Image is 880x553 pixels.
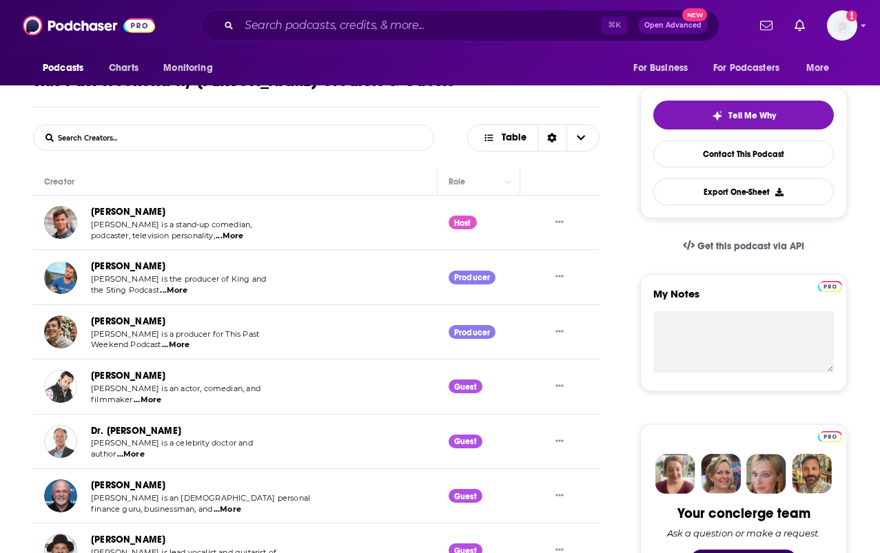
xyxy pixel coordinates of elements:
[818,429,842,442] a: Pro website
[502,133,526,143] span: Table
[550,270,569,284] button: Show More Button
[655,454,695,494] img: Sydney Profile
[550,379,569,394] button: Show More Button
[682,8,707,21] span: New
[91,260,165,272] a: [PERSON_NAME]
[728,110,776,121] span: Tell Me Why
[644,22,702,29] span: Open Advanced
[23,12,155,39] img: Podchaser - Follow, Share and Rate Podcasts
[91,231,215,240] span: podcaster, television personality,
[91,395,133,404] span: filmmaker
[91,285,159,295] span: the Sting Podcast
[550,434,569,448] button: Show More Button
[91,220,252,229] span: [PERSON_NAME] is a stand-up comedian,
[201,10,719,41] div: Search podcasts, credits, & more...
[806,59,830,78] span: More
[667,528,820,539] div: Ask a question or make a request.
[91,274,266,284] span: [PERSON_NAME] is the producer of King and
[449,379,482,393] div: Guest
[91,493,310,503] span: [PERSON_NAME] is an [DEMOGRAPHIC_DATA] personal
[449,325,495,339] div: Producer
[91,534,165,545] a: [PERSON_NAME]
[449,435,482,448] div: Guest
[602,17,627,34] span: ⌘ K
[653,178,834,205] button: Export One-Sheet
[162,340,190,351] span: ...More
[638,17,708,34] button: Open AdvancedNew
[91,315,165,327] a: [PERSON_NAME]
[797,55,847,81] button: open menu
[117,449,145,460] span: ...More
[449,216,477,229] div: Host
[712,110,723,121] img: tell me why sparkle
[91,425,181,437] a: Dr. [PERSON_NAME]
[216,231,243,242] span: ...More
[701,454,741,494] img: Barbara Profile
[792,454,832,494] img: Jon Profile
[91,206,165,218] a: [PERSON_NAME]
[91,329,259,339] span: [PERSON_NAME] is a producer for This Past
[33,55,101,81] button: open menu
[91,449,116,459] span: author
[653,140,834,167] a: Contact This Podcast
[846,10,857,21] svg: Add a profile image
[633,59,688,78] span: For Business
[755,14,778,37] a: Show notifications dropdown
[134,395,161,406] span: ...More
[91,340,161,349] span: Weekend Podcast
[43,59,83,78] span: Podcasts
[789,14,810,37] a: Show notifications dropdown
[500,174,517,190] button: Column Actions
[44,425,77,458] img: Dr. David Perlmutter
[672,229,815,263] a: Get this podcast via API
[44,174,74,190] div: Creator
[538,125,566,151] div: Sort Direction
[239,14,602,36] input: Search podcasts, credits, & more...
[449,489,482,503] div: Guest
[44,479,77,512] img: Dave Ramsey
[91,479,165,491] a: [PERSON_NAME]
[91,370,165,382] a: [PERSON_NAME]
[467,124,600,152] button: Choose View
[653,287,834,311] label: My Notes
[449,174,468,190] div: Role
[818,281,842,292] img: Podchaser Pro
[44,370,77,403] img: Pauly Shore
[449,271,495,284] div: Producer
[163,59,212,78] span: Monitoring
[160,285,187,296] span: ...More
[44,261,77,294] img: Nick Davis
[550,216,569,230] button: Show More Button
[214,504,241,515] span: ...More
[713,59,779,78] span: For Podcasters
[827,10,857,41] span: Logged in as wondermedianetwork
[44,206,77,239] img: Theo Von
[91,384,260,393] span: [PERSON_NAME] is an actor, comedian, and
[109,59,139,78] span: Charts
[677,505,810,522] div: Your concierge team
[818,431,842,442] img: Podchaser Pro
[827,10,857,41] button: Show profile menu
[44,315,77,348] img: Sean Dugan
[818,279,842,292] a: Pro website
[697,240,804,252] span: Get this podcast via API
[100,55,147,81] a: Charts
[550,489,569,503] button: Show More Button
[653,101,834,129] button: tell me why sparkleTell Me Why
[827,10,857,41] img: User Profile
[624,55,705,81] button: open menu
[550,325,569,340] button: Show More Button
[746,454,786,494] img: Jules Profile
[154,55,230,81] button: open menu
[91,504,212,514] span: finance guru, businessman, and
[91,438,253,448] span: [PERSON_NAME] is a celebrity doctor and
[704,55,799,81] button: open menu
